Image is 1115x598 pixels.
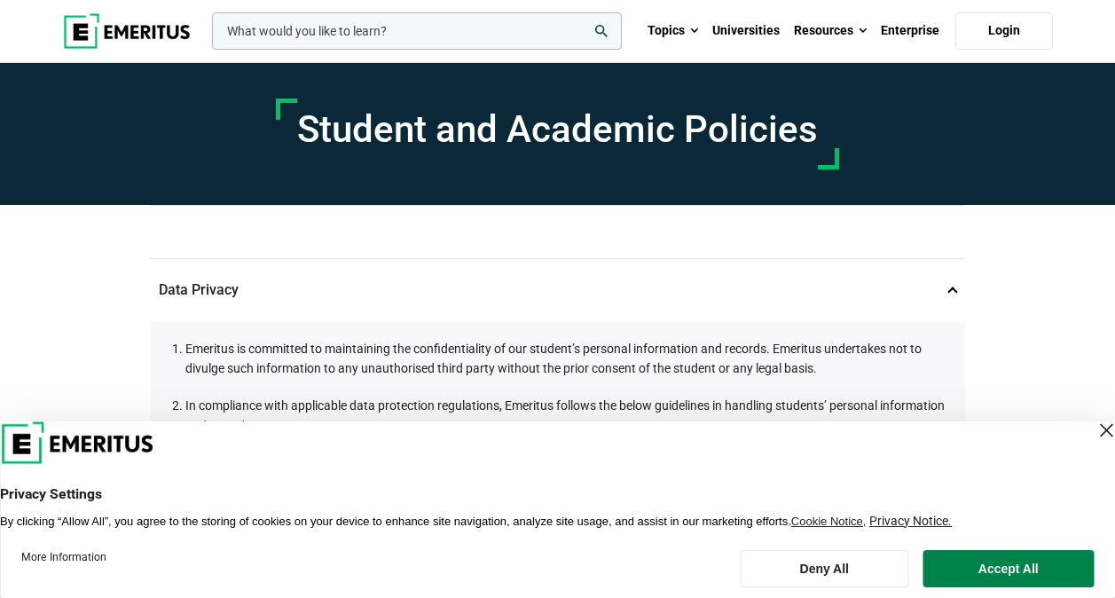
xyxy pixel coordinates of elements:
[185,396,947,539] li: In compliance with applicable data protection regulations, Emeritus follows the below guidelines ...
[297,107,818,152] h1: Student and Academic Policies
[150,259,965,321] p: Data Privacy
[185,339,947,379] li: Emeritus is committed to maintaining the confidentiality of our student’s personal information an...
[955,12,1053,50] a: Login
[212,12,622,50] input: woocommerce-product-search-field-0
